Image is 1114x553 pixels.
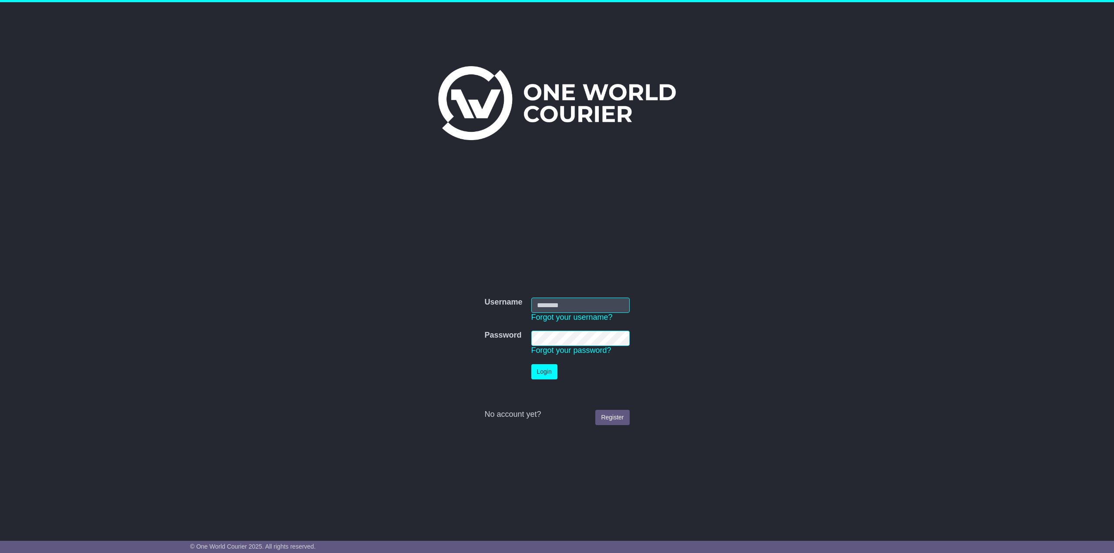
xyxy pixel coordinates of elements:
[531,313,613,322] a: Forgot your username?
[595,410,629,425] a: Register
[484,298,522,307] label: Username
[190,543,316,550] span: © One World Courier 2025. All rights reserved.
[531,364,557,379] button: Login
[484,410,629,419] div: No account yet?
[531,346,611,355] a: Forgot your password?
[438,66,676,140] img: One World
[484,331,521,340] label: Password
